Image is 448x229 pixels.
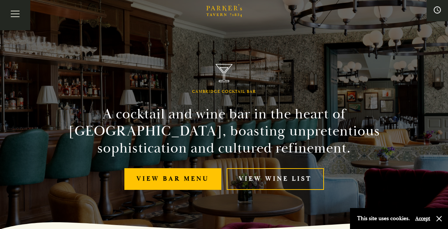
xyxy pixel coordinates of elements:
button: Accept [415,215,430,222]
img: Parker's Tavern Brasserie Cambridge [216,64,233,82]
button: Close and accept [436,215,443,222]
a: View bar menu [124,168,221,190]
a: View Wine List [227,168,324,190]
p: This site uses cookies. [357,213,410,224]
h1: Cambridge Cocktail Bar [192,89,256,94]
h2: A cocktail and wine bar in the heart of [GEOGRAPHIC_DATA], boasting unpretentious sophistication ... [62,106,387,157]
